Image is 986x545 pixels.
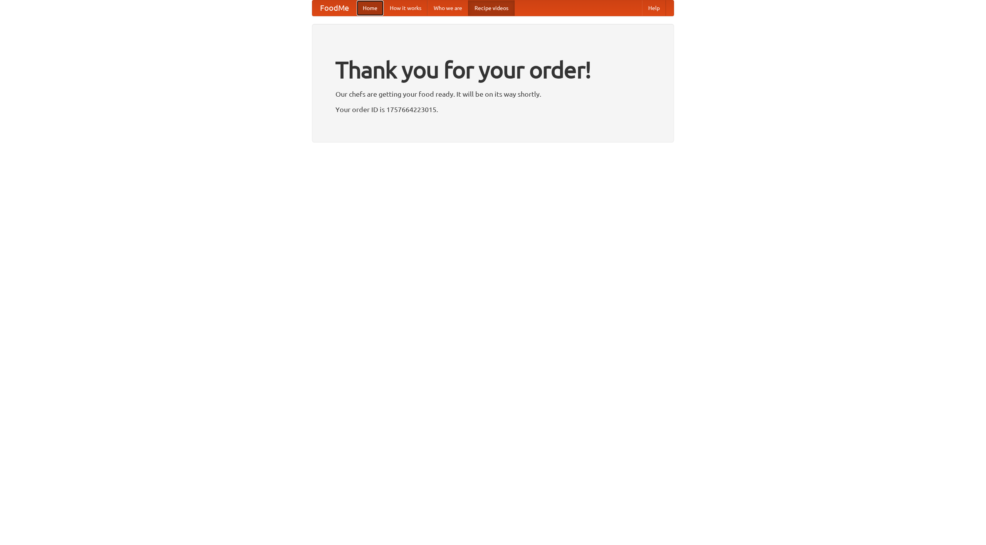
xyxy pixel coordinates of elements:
a: Home [357,0,384,16]
a: How it works [384,0,428,16]
p: Your order ID is 1757664223015. [335,104,651,115]
a: Help [642,0,666,16]
p: Our chefs are getting your food ready. It will be on its way shortly. [335,88,651,100]
h1: Thank you for your order! [335,51,651,88]
a: FoodMe [312,0,357,16]
a: Who we are [428,0,468,16]
a: Recipe videos [468,0,515,16]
